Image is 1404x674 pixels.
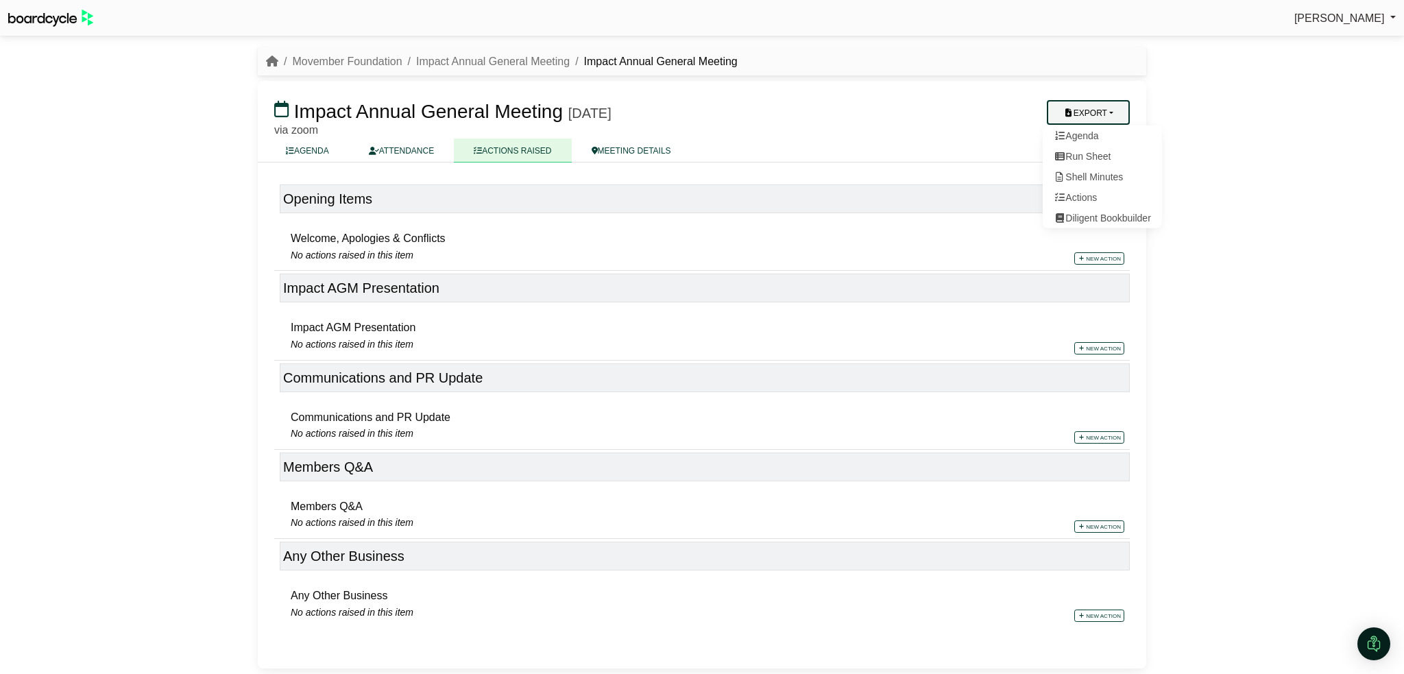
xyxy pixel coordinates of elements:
[349,139,454,163] a: ATTENDANCE
[291,322,415,333] span: Impact AGM Presentation
[291,248,413,263] span: No actions raised in this item
[291,337,413,352] span: No actions raised in this item
[568,105,612,121] div: [DATE]
[274,124,318,136] span: via zoom
[1047,100,1130,125] button: Export
[416,56,570,67] a: Impact Annual General Meeting
[1043,208,1162,228] a: Diligent Bookbuilder
[1294,12,1385,24] span: [PERSON_NAME]
[291,411,450,423] span: Communications and PR Update
[1357,627,1390,660] div: Open Intercom Messenger
[266,139,349,163] a: AGENDA
[291,515,413,530] span: No actions raised in this item
[266,53,738,71] nav: breadcrumb
[291,590,387,601] span: Any Other Business
[570,53,738,71] li: Impact Annual General Meeting
[283,549,404,564] span: Any Other Business
[1074,520,1124,533] a: New action
[291,501,363,512] span: Members Q&A
[283,191,372,206] span: Opening Items
[283,280,439,296] span: Impact AGM Presentation
[1074,431,1124,444] a: New action
[454,139,571,163] a: ACTIONS RAISED
[572,139,691,163] a: MEETING DETAILS
[8,10,93,27] img: BoardcycleBlackGreen-aaafeed430059cb809a45853b8cf6d952af9d84e6e89e1f1685b34bfd5cb7d64.svg
[1074,342,1124,354] a: New action
[294,101,563,122] span: Impact Annual General Meeting
[283,370,483,385] span: Communications and PR Update
[1043,167,1162,187] a: Shell Minutes
[1074,610,1124,622] a: New action
[292,56,402,67] a: Movember Foundation
[1043,146,1162,167] a: Run Sheet
[1294,10,1396,27] a: [PERSON_NAME]
[1043,187,1162,208] a: Actions
[1043,125,1162,146] a: Agenda
[291,605,413,620] span: No actions raised in this item
[283,459,373,474] span: Members Q&A
[291,426,413,441] span: No actions raised in this item
[1074,252,1124,265] a: New action
[291,232,446,244] span: Welcome, Apologies & Conflicts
